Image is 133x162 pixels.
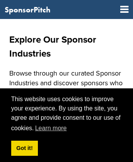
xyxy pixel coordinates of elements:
span: This website uses cookies to improve your experience. By using the site, you agree and provide co... [11,95,122,134]
a: SponsorPitch [5,6,50,14]
h1: Explore Our Sponsor Industries [9,33,124,61]
a: learn more about cookies [34,122,68,134]
a: dismiss cookie message [11,141,38,156]
p: Browse through our curated Sponsor Industries and discover sponsors who align with your interests... [9,69,124,117]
